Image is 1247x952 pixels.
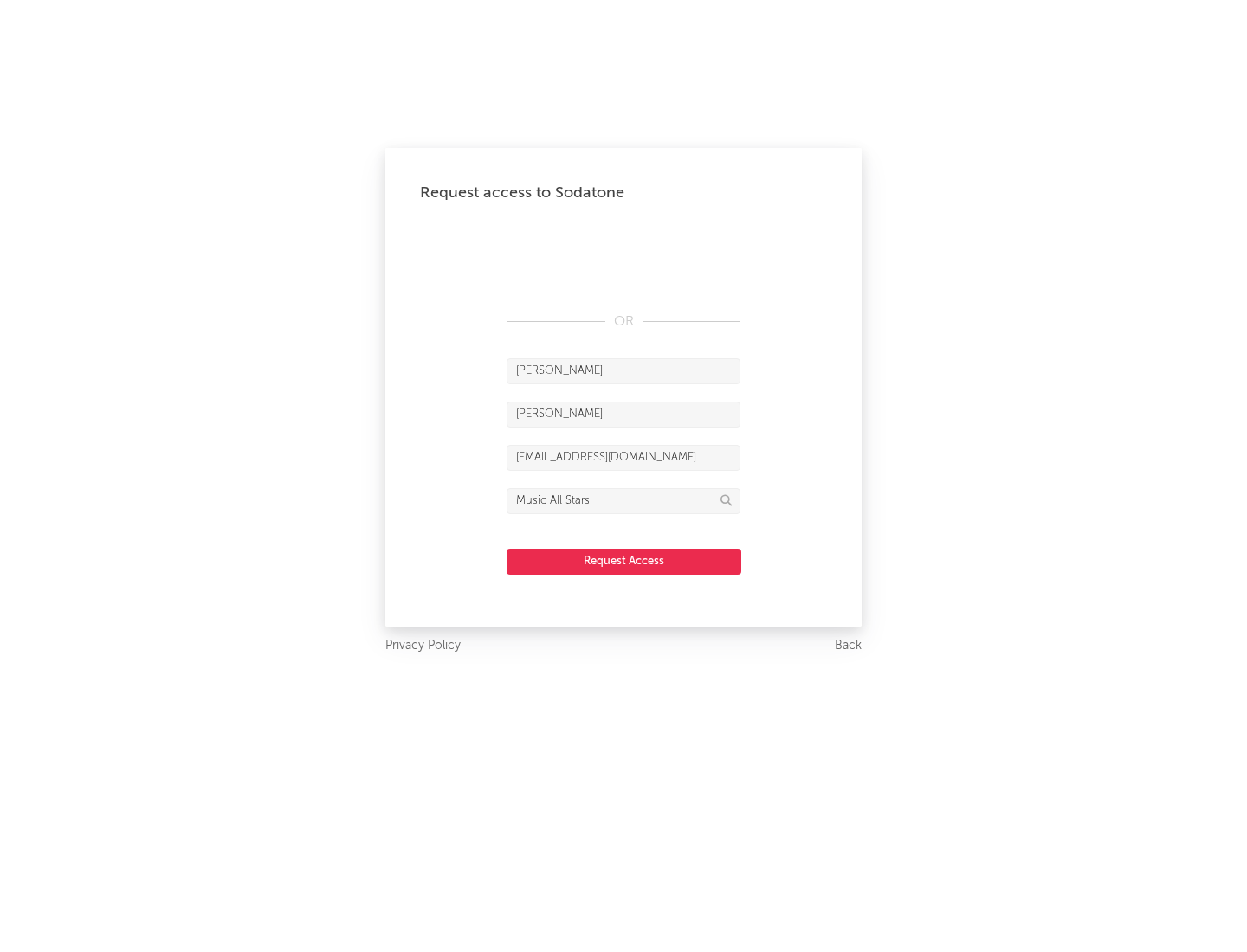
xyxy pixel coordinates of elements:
input: Email [507,445,740,471]
a: Privacy Policy [385,635,461,657]
div: OR [507,312,740,332]
input: Division [507,488,740,514]
input: First Name [507,358,740,384]
input: Last Name [507,402,740,428]
div: Request access to Sodatone [420,183,827,203]
button: Request Access [507,549,741,575]
a: Back [835,635,862,657]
